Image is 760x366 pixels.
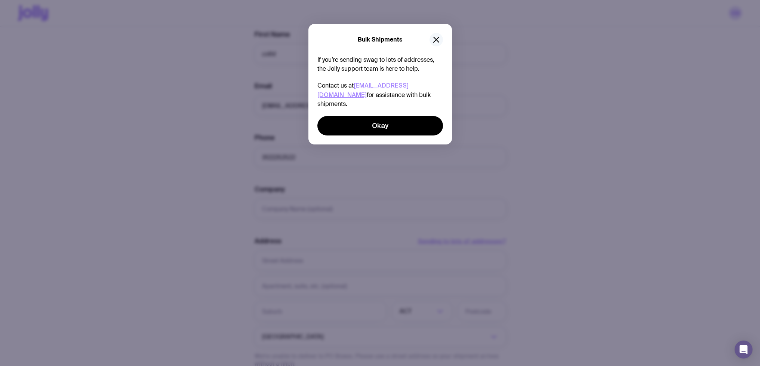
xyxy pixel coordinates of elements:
[317,81,443,109] p: Contact us at for assistance with bulk shipments.
[317,82,409,98] a: [EMAIL_ADDRESS][DOMAIN_NAME]
[317,55,443,73] p: If you’re sending swag to lots of addresses, the Jolly support team is here to help.
[358,36,402,43] h5: Bulk Shipments
[317,116,443,135] button: Okay
[735,341,753,359] div: Open Intercom Messenger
